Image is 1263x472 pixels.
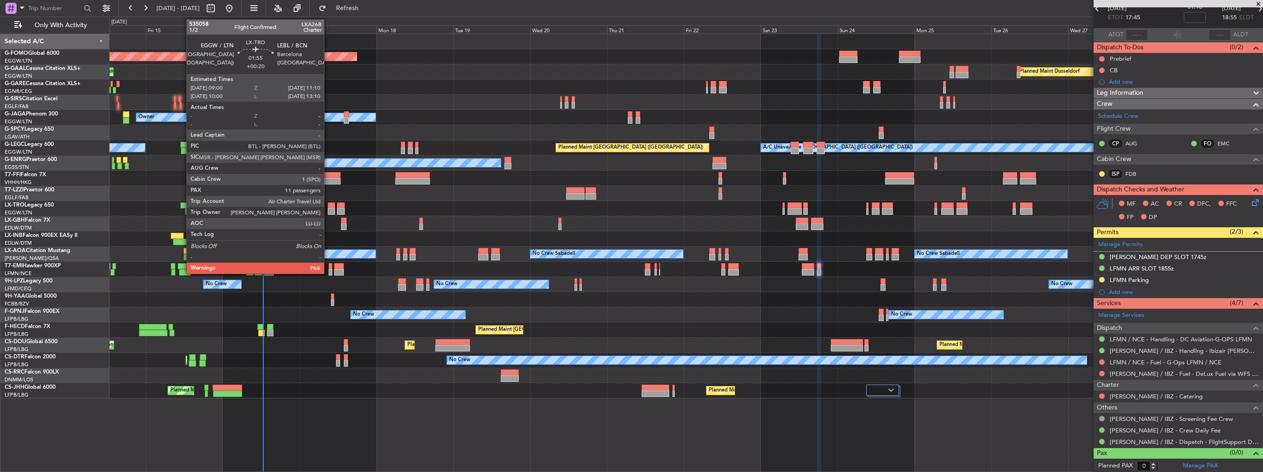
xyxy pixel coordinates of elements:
[1108,4,1127,13] span: [DATE]
[1226,200,1237,209] span: FFC
[991,25,1068,34] div: Tue 26
[1151,200,1159,209] span: AC
[1110,415,1233,423] a: [PERSON_NAME] / IBZ - Screening Fee Crew
[156,4,200,12] span: [DATE] - [DATE]
[1110,253,1206,261] div: [PERSON_NAME] DEP SLOT 1745z
[353,308,374,322] div: No Crew
[1125,170,1146,178] a: FDB
[5,346,29,353] a: LFPB/LBG
[530,25,607,34] div: Wed 20
[558,141,703,155] div: Planned Maint [GEOGRAPHIC_DATA] ([GEOGRAPHIC_DATA])
[1110,426,1221,434] a: [PERSON_NAME] / IBZ - Crew Daily Fee
[111,18,127,26] div: [DATE]
[5,224,32,231] a: EDLW/DTM
[5,157,57,162] a: G-ENRGPraetor 600
[1110,265,1174,272] div: LFMN ARR SLOT 1855z
[1200,138,1215,149] div: FO
[453,25,530,34] div: Tue 19
[1097,124,1131,134] span: Flight Crew
[533,247,575,261] div: No Crew Sabadell
[1230,448,1243,457] span: (0/0)
[1233,30,1248,40] span: ALDT
[10,18,100,33] button: Only With Activity
[5,149,32,155] a: EGGW/LTN
[449,353,470,367] div: No Crew
[5,263,23,269] span: T7-EMI
[5,270,32,277] a: LFMN/NCE
[5,142,54,147] a: G-LEGCLegacy 600
[5,369,59,375] a: CS-RRCFalcon 900LX
[838,25,915,34] div: Sun 24
[1110,370,1258,378] a: [PERSON_NAME] / IBZ - Fuel - DeLux Fuel via WFS - [PERSON_NAME] / IBZ
[5,331,29,338] a: LFPB/LBG
[1174,200,1182,209] span: CR
[1110,438,1258,446] a: [PERSON_NAME] / IBZ - Dispatch - FlightSupport Dispatch [GEOGRAPHIC_DATA]
[915,25,991,34] div: Mon 25
[1097,403,1117,413] span: Others
[1051,277,1072,291] div: No Crew
[1230,42,1243,52] span: (0/2)
[1097,227,1118,238] span: Permits
[5,324,50,329] a: F-HECDFalcon 7X
[1108,30,1124,40] span: ATOT
[328,5,367,12] span: Refresh
[225,156,241,170] div: Owner
[5,127,24,132] span: G-SPCY
[1097,448,1107,459] span: Pax
[5,354,24,360] span: CS-DTR
[5,172,46,178] a: T7-FFIFalcon 7X
[1188,3,1202,12] span: 01:10
[5,294,57,299] a: 9H-YAAGlobal 5000
[5,118,32,125] a: EGGW/LTN
[5,172,21,178] span: T7-FFI
[917,247,960,261] div: No Crew Sabadell
[709,384,854,397] div: Planned Maint [GEOGRAPHIC_DATA] ([GEOGRAPHIC_DATA])
[5,73,32,80] a: EGGW/LTN
[5,233,77,238] a: LX-INBFalcon 900EX EASy II
[170,384,315,397] div: Planned Maint [GEOGRAPHIC_DATA] ([GEOGRAPHIC_DATA])
[1108,13,1123,23] span: ETOT
[5,187,54,193] a: T7-LZZIPraetor 600
[891,308,912,322] div: No Crew
[1110,276,1149,284] div: LFMN Parking
[5,179,32,186] a: VHHH/HKG
[5,133,29,140] a: LGAV/ATH
[1109,78,1258,86] div: Add new
[763,141,913,155] div: A/C Unavailable [GEOGRAPHIC_DATA] ([GEOGRAPHIC_DATA])
[1239,13,1254,23] span: ELDT
[225,247,296,261] div: No Crew Luxembourg (Findel)
[5,278,23,284] span: 9H-LPZ
[5,294,25,299] span: 9H-YAA
[5,96,22,102] span: G-SIRS
[1110,335,1252,343] a: LFMN / NCE - Handling - DC Aviation-G-OPS LFMN
[5,202,54,208] a: LX-TROLegacy 650
[28,1,81,15] input: Trip Number
[5,66,26,71] span: G-GAAL
[1098,311,1144,320] a: Manage Services
[1097,298,1121,309] span: Services
[1110,55,1131,63] div: Prebrief
[1109,288,1258,296] div: Add new
[407,338,552,352] div: Planned Maint [GEOGRAPHIC_DATA] ([GEOGRAPHIC_DATA])
[1127,213,1134,222] span: FP
[1110,392,1203,400] a: [PERSON_NAME] / IBZ - Catering
[1068,25,1145,34] div: Wed 27
[1110,66,1118,74] div: CB
[5,300,29,307] a: FCBB/BZV
[5,127,54,132] a: G-SPCYLegacy 650
[5,240,32,247] a: EDLW/DTM
[1097,380,1119,391] span: Charter
[5,194,29,201] a: EGLF/FAB
[5,385,24,390] span: CS-JHH
[5,309,24,314] span: F-GPNJ
[5,285,31,292] a: LFMD/CEQ
[5,218,50,223] a: LX-GBHFalcon 7X
[5,339,26,345] span: CS-DOU
[1197,200,1211,209] span: DFC,
[5,96,58,102] a: G-SIRSCitation Excel
[5,385,56,390] a: CS-JHHGlobal 6000
[5,164,29,171] a: EGSS/STN
[5,142,24,147] span: G-LEGC
[5,354,56,360] a: CS-DTRFalcon 2000
[1097,42,1143,53] span: Dispatch To-Dos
